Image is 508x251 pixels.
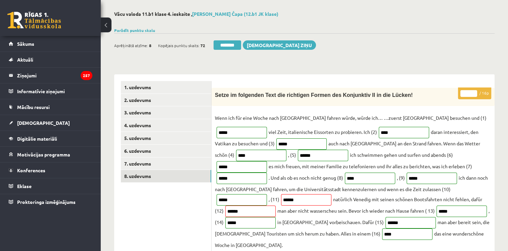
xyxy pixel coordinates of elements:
span: Mācību resursi [17,104,50,110]
a: [DEMOGRAPHIC_DATA] ziņu [243,40,316,50]
a: 2. uzdevums [121,94,211,106]
legend: Informatīvie ziņojumi [17,83,92,99]
span: [DEMOGRAPHIC_DATA] [17,120,70,126]
span: Eklase [17,183,32,189]
a: 3. uzdevums [121,106,211,119]
a: 7. uzdevums [121,157,211,170]
span: Aprēķinātā atzīme: [114,40,148,50]
a: Sākums [9,36,92,51]
span: Sākums [17,41,34,47]
span: Konferences [17,167,45,173]
fieldset: viel Zeit, italienische Eissorten zu probieren. Ich (2) daran interessiert, den Vatikan zu besuch... [215,113,491,250]
a: Aktuāli [9,52,92,67]
body: Bagātinātā teksta redaktors, wiswyg-editor-47433953843060-1759943391-420 [7,7,268,14]
a: Motivācijas programma [9,147,92,162]
span: Setze im folgenden Text die richtigen Formen des Konjunktiv II in die Lücken! [215,92,413,98]
a: 6. uzdevums [121,145,211,157]
span: Aktuāli [17,57,33,63]
a: 4. uzdevums [121,119,211,132]
a: 8. uzdevums [121,170,211,182]
a: Parādīt punktu skalu [114,28,155,33]
a: Informatīvie ziņojumi [9,83,92,99]
legend: Ziņojumi [17,68,92,83]
a: Digitālie materiāli [9,131,92,146]
a: 5. uzdevums [121,132,211,144]
span: Proktoringa izmēģinājums [17,199,76,205]
a: Proktoringa izmēģinājums [9,194,92,210]
span: Digitālie materiāli [17,136,57,142]
i: 257 [81,71,92,80]
span: Kopējais punktu skaits: [158,40,199,50]
span: 8 [149,40,151,50]
a: Ziņojumi257 [9,68,92,83]
p: Wenn ich für eine Woche nach [GEOGRAPHIC_DATA] fahren würde, würde ich… …zuerst [GEOGRAPHIC_DATA]... [215,113,487,123]
a: Mācību resursi [9,99,92,115]
a: Eklase [9,178,92,194]
span: 72 [200,40,205,50]
a: 1. uzdevums [121,81,211,94]
a: [PERSON_NAME] Čapa (12.b1 JK klase) [192,11,278,17]
a: [DEMOGRAPHIC_DATA] [9,115,92,131]
h2: Vācu valoda 11.b1 klase 4. ieskaite , [114,11,495,17]
span: Motivācijas programma [17,151,70,157]
a: Rīgas 1. Tālmācības vidusskola [7,12,61,29]
a: Konferences [9,163,92,178]
p: / 16p [458,87,491,99]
